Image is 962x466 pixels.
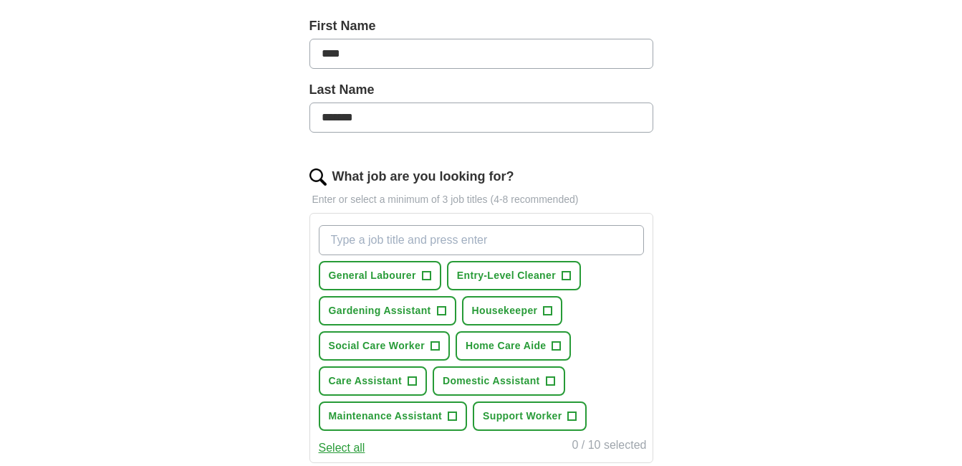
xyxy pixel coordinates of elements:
[319,439,365,457] button: Select all
[456,331,572,361] button: Home Care Aide
[483,409,562,424] span: Support Worker
[447,261,581,290] button: Entry-Level Cleaner
[309,192,653,207] p: Enter or select a minimum of 3 job titles (4-8 recommended)
[329,303,431,318] span: Gardening Assistant
[309,16,653,36] label: First Name
[319,401,468,431] button: Maintenance Assistant
[309,168,327,186] img: search.png
[319,366,427,396] button: Care Assistant
[319,331,450,361] button: Social Care Worker
[309,80,653,100] label: Last Name
[319,225,644,255] input: Type a job title and press enter
[466,338,547,353] span: Home Care Aide
[457,268,556,283] span: Entry-Level Cleaner
[433,366,565,396] button: Domestic Assistant
[319,261,441,290] button: General Labourer
[319,296,456,325] button: Gardening Assistant
[572,437,646,457] div: 0 / 10 selected
[329,374,402,389] span: Care Assistant
[329,268,416,283] span: General Labourer
[329,409,443,424] span: Maintenance Assistant
[443,374,540,389] span: Domestic Assistant
[473,401,587,431] button: Support Worker
[329,338,425,353] span: Social Care Worker
[472,303,538,318] span: Housekeeper
[332,167,514,186] label: What job are you looking for?
[462,296,563,325] button: Housekeeper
